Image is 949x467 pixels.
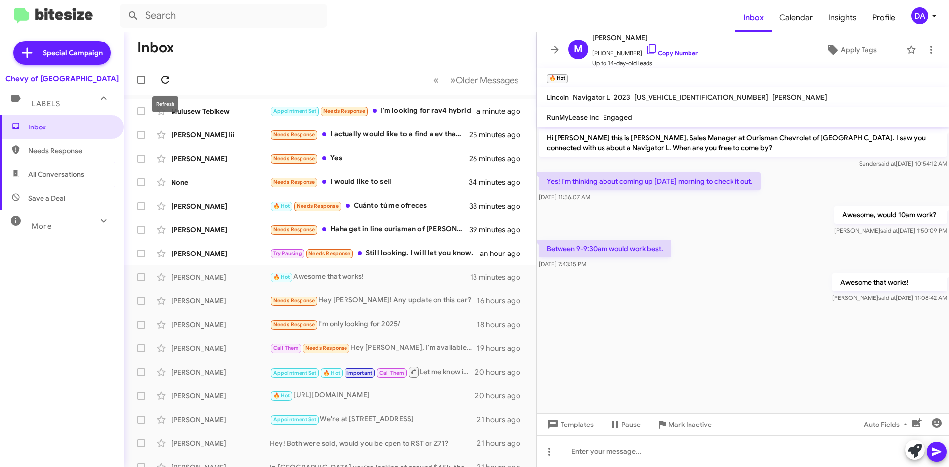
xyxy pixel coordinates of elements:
div: 39 minutes ago [469,225,528,235]
button: Auto Fields [856,416,919,433]
div: 20 hours ago [475,367,528,377]
span: Apply Tags [841,41,877,59]
span: Inbox [28,122,112,132]
div: 38 minutes ago [469,201,528,211]
div: DA [911,7,928,24]
span: Needs Response [323,108,365,114]
a: Copy Number [646,49,698,57]
span: Labels [32,99,60,108]
span: Needs Response [297,203,339,209]
a: Calendar [772,3,820,32]
span: Needs Response [273,179,315,185]
p: Awesome, would 10am work? [834,206,947,224]
div: 18 hours ago [477,320,528,330]
div: 20 hours ago [475,391,528,401]
div: an hour ago [480,249,528,258]
span: Appointment Set [273,108,317,114]
span: Needs Response [28,146,112,156]
span: [PERSON_NAME] [592,32,698,43]
p: Yes! I'm thinking about coming up [DATE] morning to check it out. [539,172,761,190]
span: Call Them [379,370,405,376]
span: [PERSON_NAME] [772,93,827,102]
span: Insights [820,3,864,32]
div: [PERSON_NAME] [171,320,270,330]
span: Up to 14-day-old leads [592,58,698,68]
div: Chevy of [GEOGRAPHIC_DATA] [5,74,119,84]
div: [PERSON_NAME] [171,296,270,306]
small: 🔥 Hot [547,74,568,83]
div: [PERSON_NAME] [171,225,270,235]
div: 21 hours ago [477,438,528,448]
span: Save a Deal [28,193,65,203]
div: Hey! Both were sold, would you be open to RST or Z71? [270,438,477,448]
span: Special Campaign [43,48,103,58]
span: 2023 [614,93,630,102]
span: Needs Response [273,321,315,328]
span: Pause [621,416,641,433]
button: Apply Tags [800,41,902,59]
button: Previous [428,70,445,90]
div: Haha get in line ourisman of [PERSON_NAME] is trying to buy it also [270,224,469,235]
div: Refresh [152,96,178,112]
div: [PERSON_NAME] [171,249,270,258]
div: [PERSON_NAME] [171,201,270,211]
span: Sender [DATE] 10:54:12 AM [859,160,947,167]
h1: Inbox [137,40,174,56]
span: [US_VEHICLE_IDENTIFICATION_NUMBER] [634,93,768,102]
span: [PERSON_NAME] [DATE] 1:50:09 PM [834,227,947,234]
a: Special Campaign [13,41,111,65]
div: 34 minutes ago [469,177,528,187]
button: Templates [537,416,602,433]
span: Inbox [735,3,772,32]
span: 🔥 Hot [273,274,290,280]
div: 13 minutes ago [470,272,528,282]
div: 16 hours ago [477,296,528,306]
div: Still looking. I will let you know. [270,248,480,259]
span: Templates [545,416,594,433]
p: Awesome that works! [832,273,947,291]
span: More [32,222,52,231]
span: Needs Response [305,345,347,351]
div: 25 minutes ago [469,130,528,140]
span: « [433,74,439,86]
button: Next [444,70,524,90]
div: Mulusew Tebikew [171,106,270,116]
span: said at [880,227,898,234]
a: Profile [864,3,903,32]
div: [PERSON_NAME] [171,272,270,282]
div: I'm only looking for 2025/ [270,319,477,330]
span: [DATE] 11:56:07 AM [539,193,590,201]
div: 19 hours ago [477,343,528,353]
span: [PHONE_NUMBER] [592,43,698,58]
span: 🔥 Hot [273,203,290,209]
div: I would like to sell [270,176,469,188]
div: Let me know if you're still able to stop by! [270,366,475,378]
div: [PERSON_NAME] [171,154,270,164]
div: Cuánto tú me ofreces [270,200,469,212]
span: All Conversations [28,170,84,179]
div: [PERSON_NAME] [171,343,270,353]
span: Call Them [273,345,299,351]
div: None [171,177,270,187]
button: Pause [602,416,648,433]
span: said at [878,294,896,301]
div: Hey [PERSON_NAME]! Any update on this car? [270,295,477,306]
span: Important [346,370,372,376]
span: Older Messages [456,75,518,85]
div: Hey [PERSON_NAME], I'm available now [270,342,477,354]
div: Yes [270,153,469,164]
span: Appointment Set [273,416,317,423]
span: Needs Response [308,250,350,256]
span: [PERSON_NAME] [DATE] 11:08:42 AM [832,294,947,301]
div: [PERSON_NAME] [171,367,270,377]
div: We're at [STREET_ADDRESS] [270,414,477,425]
span: » [450,74,456,86]
span: Needs Response [273,155,315,162]
span: Needs Response [273,226,315,233]
div: Awesome that works! [270,271,470,283]
nav: Page navigation example [428,70,524,90]
span: Engaged [603,113,632,122]
span: 🔥 Hot [273,392,290,399]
